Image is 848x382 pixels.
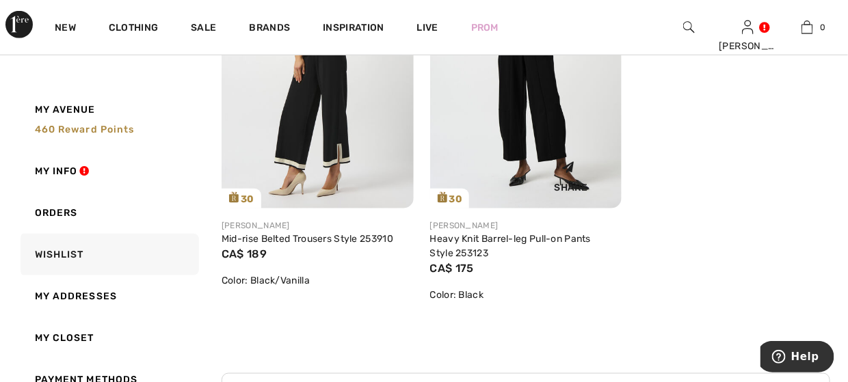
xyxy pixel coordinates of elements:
[820,21,825,33] span: 0
[430,233,592,259] a: Heavy Knit Barrel-leg Pull-on Pants Style 253123
[191,22,216,36] a: Sale
[430,288,622,302] div: Color: Black
[18,275,199,317] a: My Addresses
[778,19,836,36] a: 0
[18,192,199,234] a: Orders
[417,21,438,35] a: Live
[323,22,384,36] span: Inspiration
[801,19,813,36] img: My Bag
[35,124,135,135] span: 460 Reward points
[18,317,199,359] a: My Closet
[742,19,754,36] img: My Info
[222,273,414,288] div: Color: Black/Vanilla
[742,21,754,33] a: Sign In
[35,103,96,117] span: My Avenue
[760,341,834,375] iframe: Opens a widget where you can find more information
[683,19,695,36] img: search the website
[18,150,199,192] a: My Info
[719,39,777,53] div: [PERSON_NAME]
[222,219,414,232] div: [PERSON_NAME]
[109,22,158,36] a: Clothing
[250,22,291,36] a: Brands
[55,22,76,36] a: New
[430,219,622,232] div: [PERSON_NAME]
[222,247,267,260] span: CA$ 189
[471,21,499,35] a: Prom
[5,11,33,38] img: 1ère Avenue
[430,262,474,275] span: CA$ 175
[531,150,612,198] div: Share
[222,233,393,245] a: Mid-rise Belted Trousers Style 253910
[18,234,199,275] a: Wishlist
